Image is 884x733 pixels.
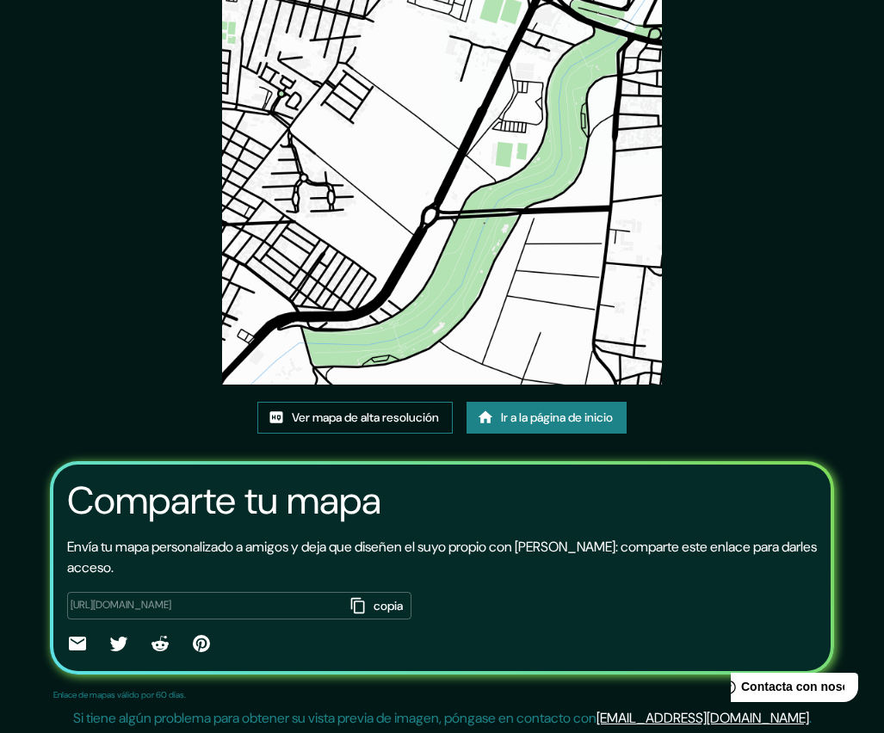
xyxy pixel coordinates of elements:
a: [EMAIL_ADDRESS][DOMAIN_NAME] [597,709,809,727]
h3: Comparte tu mapa [67,478,381,523]
iframe: Ayuda al lanzador de widgets [731,666,865,714]
p: Si tiene algún problema para obtener su vista previa de imagen, póngase en contacto con . [73,708,812,729]
button: copia [343,592,411,620]
a: Ir a la página de inicio [467,402,627,434]
p: Enlace de mapas válido por 60 días. [53,688,186,701]
a: Ver mapa de alta resolución [257,402,453,434]
p: Envía tu mapa personalizado a amigos y deja que diseñen el suyo propio con [PERSON_NAME]: compart... [67,537,817,578]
